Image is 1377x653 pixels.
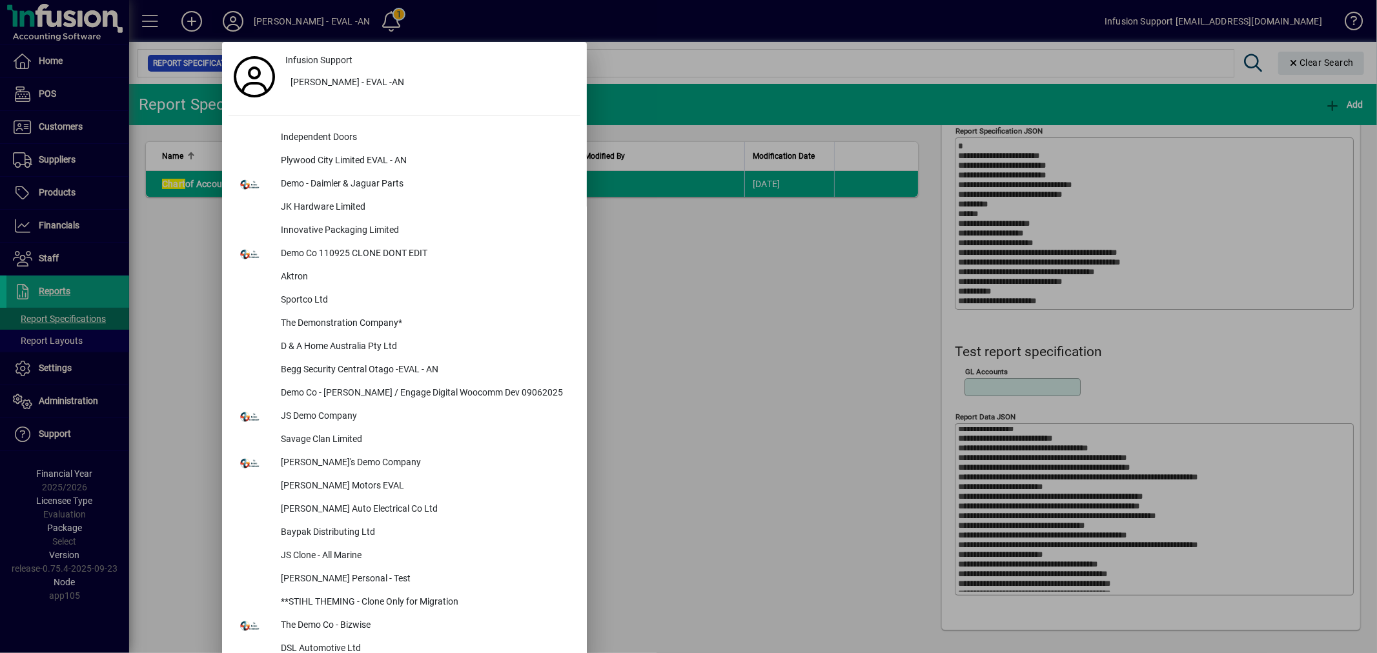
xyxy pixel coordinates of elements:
button: Demo Co - [PERSON_NAME] / Engage Digital Woocomm Dev 09062025 [229,382,580,405]
button: JS Clone - All Marine [229,545,580,568]
div: [PERSON_NAME] Motors EVAL [270,475,580,498]
button: Aktron [229,266,580,289]
div: Demo Co - [PERSON_NAME] / Engage Digital Woocomm Dev 09062025 [270,382,580,405]
button: JK Hardware Limited [229,196,580,219]
div: [PERSON_NAME]'s Demo Company [270,452,580,475]
button: [PERSON_NAME] Auto Electrical Co Ltd [229,498,580,521]
div: The Demo Co - Bizwise [270,614,580,638]
a: Profile [229,65,280,88]
div: Sportco Ltd [270,289,580,312]
button: [PERSON_NAME] - EVAL -AN [280,72,580,95]
button: Savage Clan Limited [229,428,580,452]
button: JS Demo Company [229,405,580,428]
div: D & A Home Australia Pty Ltd [270,336,580,359]
button: Baypak Distributing Ltd [229,521,580,545]
button: Begg Security Central Otago -EVAL - AN [229,359,580,382]
div: JS Clone - All Marine [270,545,580,568]
button: Demo Co 110925 CLONE DONT EDIT [229,243,580,266]
span: Infusion Support [285,54,352,67]
div: Begg Security Central Otago -EVAL - AN [270,359,580,382]
a: Infusion Support [280,48,580,72]
div: The Demonstration Company* [270,312,580,336]
div: Aktron [270,266,580,289]
button: Demo - Daimler & Jaguar Parts [229,173,580,196]
div: Demo Co 110925 CLONE DONT EDIT [270,243,580,266]
div: Plywood City Limited EVAL - AN [270,150,580,173]
button: D & A Home Australia Pty Ltd [229,336,580,359]
button: The Demonstration Company* [229,312,580,336]
button: Independent Doors [229,126,580,150]
div: Savage Clan Limited [270,428,580,452]
div: [PERSON_NAME] Personal - Test [270,568,580,591]
div: JS Demo Company [270,405,580,428]
button: [PERSON_NAME] Motors EVAL [229,475,580,498]
div: JK Hardware Limited [270,196,580,219]
div: Demo - Daimler & Jaguar Parts [270,173,580,196]
button: Sportco Ltd [229,289,580,312]
button: Innovative Packaging Limited [229,219,580,243]
div: Baypak Distributing Ltd [270,521,580,545]
div: Innovative Packaging Limited [270,219,580,243]
button: [PERSON_NAME] Personal - Test [229,568,580,591]
button: **STIHL THEMING - Clone Only for Migration [229,591,580,614]
div: [PERSON_NAME] Auto Electrical Co Ltd [270,498,580,521]
button: The Demo Co - Bizwise [229,614,580,638]
div: **STIHL THEMING - Clone Only for Migration [270,591,580,614]
button: Plywood City Limited EVAL - AN [229,150,580,173]
button: [PERSON_NAME]'s Demo Company [229,452,580,475]
div: Independent Doors [270,126,580,150]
